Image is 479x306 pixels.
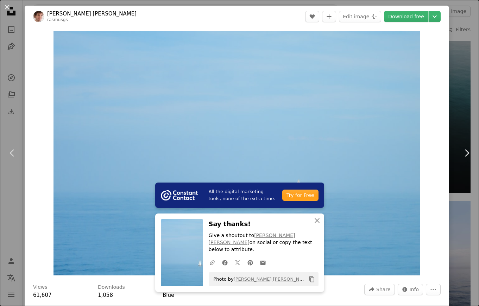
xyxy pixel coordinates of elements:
[163,292,174,298] a: Blue
[209,188,277,202] span: All the digital marketing tools, none of the extra time.
[155,183,324,208] a: All the digital marketing tools, none of the extra time.Try for Free
[209,232,319,253] p: Give a shoutout to on social or copy the text below to attribute.
[53,31,420,275] button: Zoom in on this image
[244,255,257,269] a: Share on Pinterest
[33,284,48,291] h3: Views
[339,11,381,22] button: Edit image
[322,11,336,22] button: Add to Collection
[376,284,390,295] span: Share
[231,255,244,269] a: Share on Twitter
[98,292,113,298] span: 1,058
[98,284,125,291] h3: Downloads
[429,11,441,22] button: Choose download size
[33,11,44,22] img: Go to Rasmus Gundorff Sæderup's profile
[209,232,295,245] a: [PERSON_NAME] [PERSON_NAME]
[364,284,395,295] button: Share this image
[47,10,137,17] a: [PERSON_NAME] [PERSON_NAME]
[47,17,68,22] a: rasmusgs
[257,255,269,269] a: Share over email
[454,119,479,187] a: Next
[234,276,311,282] a: [PERSON_NAME] [PERSON_NAME]
[282,190,318,201] div: Try for Free
[210,274,306,285] span: Photo by on
[410,284,419,295] span: Info
[161,190,198,200] img: file-1754318165549-24bf788d5b37
[305,11,319,22] button: Like
[209,219,319,229] h3: Say thanks!
[33,292,52,298] span: 61,607
[384,11,428,22] a: Download free
[53,31,420,275] img: a sailboat on the water
[219,255,231,269] a: Share on Facebook
[306,273,318,285] button: Copy to clipboard
[426,284,441,295] button: More Actions
[398,284,423,295] button: Stats about this image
